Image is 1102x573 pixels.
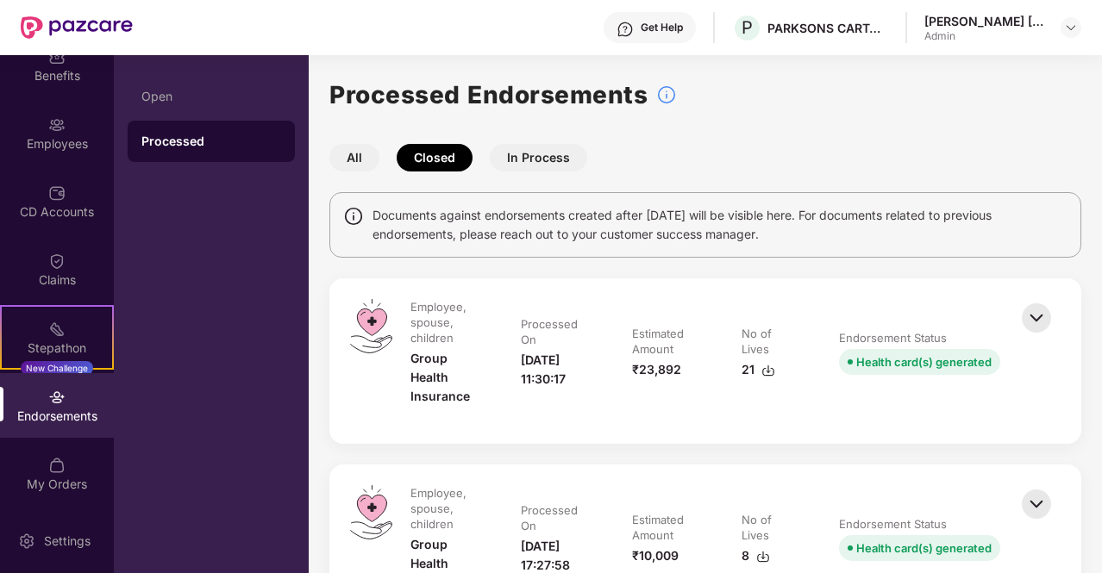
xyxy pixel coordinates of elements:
img: New Pazcare Logo [21,16,133,39]
div: Endorsement Status [839,330,947,346]
img: svg+xml;base64,PHN2ZyBpZD0iQ0RfQWNjb3VudHMiIGRhdGEtbmFtZT0iQ0QgQWNjb3VudHMiIHhtbG5zPSJodHRwOi8vd3... [48,184,66,202]
div: Get Help [641,21,683,34]
div: Open [141,90,281,103]
div: Health card(s) generated [856,352,992,371]
h1: Processed Endorsements [329,76,648,114]
div: New Challenge [21,361,93,375]
img: svg+xml;base64,PHN2ZyBpZD0iRG93bmxvYWQtMzJ4MzIiIHhtbG5zPSJodHRwOi8vd3d3LnczLm9yZy8yMDAwL3N2ZyIgd2... [761,364,775,377]
span: P [742,17,753,38]
div: ₹10,009 [632,546,679,565]
div: [DATE] 11:30:17 [521,351,598,389]
div: Group Health Insurance [410,349,486,406]
div: Processed [141,133,281,150]
div: Processed On [521,502,594,533]
div: ₹23,892 [632,360,681,379]
div: Health card(s) generated [856,539,992,557]
div: Employee, spouse, children [410,299,483,346]
div: 21 [742,360,775,379]
button: In Process [490,144,587,171]
span: Documents against endorsements created after [DATE] will be visible here. For documents related t... [373,206,1068,244]
div: Employee, spouse, children [410,485,483,532]
img: svg+xml;base64,PHN2ZyBpZD0iSW5mb18tXzMyeDMyIiBkYXRhLW5hbWU9IkluZm8gLSAzMngzMiIgeG1sbnM9Imh0dHA6Ly... [656,84,677,105]
img: svg+xml;base64,PHN2ZyBpZD0iSW5mbyIgeG1sbnM9Imh0dHA6Ly93d3cudzMub3JnLzIwMDAvc3ZnIiB3aWR0aD0iMTQiIG... [343,206,364,227]
img: svg+xml;base64,PHN2ZyBpZD0iSGVscC0zMngzMiIgeG1sbnM9Imh0dHA6Ly93d3cudzMub3JnLzIwMDAvc3ZnIiB3aWR0aD... [617,21,634,38]
div: Settings [39,533,96,550]
img: svg+xml;base64,PHN2ZyBpZD0iQmVuZWZpdHMiIHhtbG5zPSJodHRwOi8vd3d3LnczLm9yZy8yMDAwL3N2ZyIgd2lkdGg9Ij... [48,48,66,65]
button: All [329,144,379,171]
div: Admin [924,29,1045,43]
div: Estimated Amount [632,512,703,543]
img: svg+xml;base64,PHN2ZyBpZD0iU2V0dGluZy0yMHgyMCIgeG1sbnM9Imh0dHA6Ly93d3cudzMub3JnLzIwMDAvc3ZnIiB3aW... [18,533,35,550]
img: svg+xml;base64,PHN2ZyB4bWxucz0iaHR0cDovL3d3dy53My5vcmcvMjAwMC9zdmciIHdpZHRoPSI0OS4zMiIgaGVpZ2h0PS... [350,485,392,539]
div: 8 [742,546,770,565]
img: svg+xml;base64,PHN2ZyB4bWxucz0iaHR0cDovL3d3dy53My5vcmcvMjAwMC9zdmciIHdpZHRoPSIyMSIgaGVpZ2h0PSIyMC... [48,321,66,338]
button: Closed [397,144,473,171]
div: No of Lives [742,326,801,357]
img: svg+xml;base64,PHN2ZyBpZD0iRG93bmxvYWQtMzJ4MzIiIHhtbG5zPSJodHRwOi8vd3d3LnczLm9yZy8yMDAwL3N2ZyIgd2... [756,550,770,564]
div: Endorsement Status [839,516,947,532]
div: Stepathon [2,339,112,357]
img: svg+xml;base64,PHN2ZyBpZD0iTXlfT3JkZXJzIiBkYXRhLW5hbWU9Ik15IE9yZGVycyIgeG1sbnM9Imh0dHA6Ly93d3cudz... [48,457,66,474]
div: [PERSON_NAME] [PERSON_NAME] [924,13,1045,29]
img: svg+xml;base64,PHN2ZyBpZD0iRW5kb3JzZW1lbnRzIiB4bWxucz0iaHR0cDovL3d3dy53My5vcmcvMjAwMC9zdmciIHdpZH... [48,389,66,406]
div: PARKSONS CARTAMUNDI PVT LTD [767,20,888,36]
img: svg+xml;base64,PHN2ZyBpZD0iQmFjay0zMngzMiIgeG1sbnM9Imh0dHA6Ly93d3cudzMub3JnLzIwMDAvc3ZnIiB3aWR0aD... [1017,485,1055,523]
img: svg+xml;base64,PHN2ZyBpZD0iQmFjay0zMngzMiIgeG1sbnM9Imh0dHA6Ly93d3cudzMub3JnLzIwMDAvc3ZnIiB3aWR0aD... [1017,299,1055,337]
img: svg+xml;base64,PHN2ZyBpZD0iRHJvcGRvd24tMzJ4MzIiIHhtbG5zPSJodHRwOi8vd3d3LnczLm9yZy8yMDAwL3N2ZyIgd2... [1064,21,1078,34]
img: svg+xml;base64,PHN2ZyB4bWxucz0iaHR0cDovL3d3dy53My5vcmcvMjAwMC9zdmciIHdpZHRoPSI0OS4zMiIgaGVpZ2h0PS... [350,299,392,353]
img: svg+xml;base64,PHN2ZyBpZD0iQ2xhaW0iIHhtbG5zPSJodHRwOi8vd3d3LnczLm9yZy8yMDAwL3N2ZyIgd2lkdGg9IjIwIi... [48,252,66,270]
img: svg+xml;base64,PHN2ZyBpZD0iRW1wbG95ZWVzIiB4bWxucz0iaHR0cDovL3d3dy53My5vcmcvMjAwMC9zdmciIHdpZHRoPS... [48,116,66,134]
div: Estimated Amount [632,326,703,357]
div: No of Lives [742,512,801,543]
div: Processed On [521,316,594,347]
